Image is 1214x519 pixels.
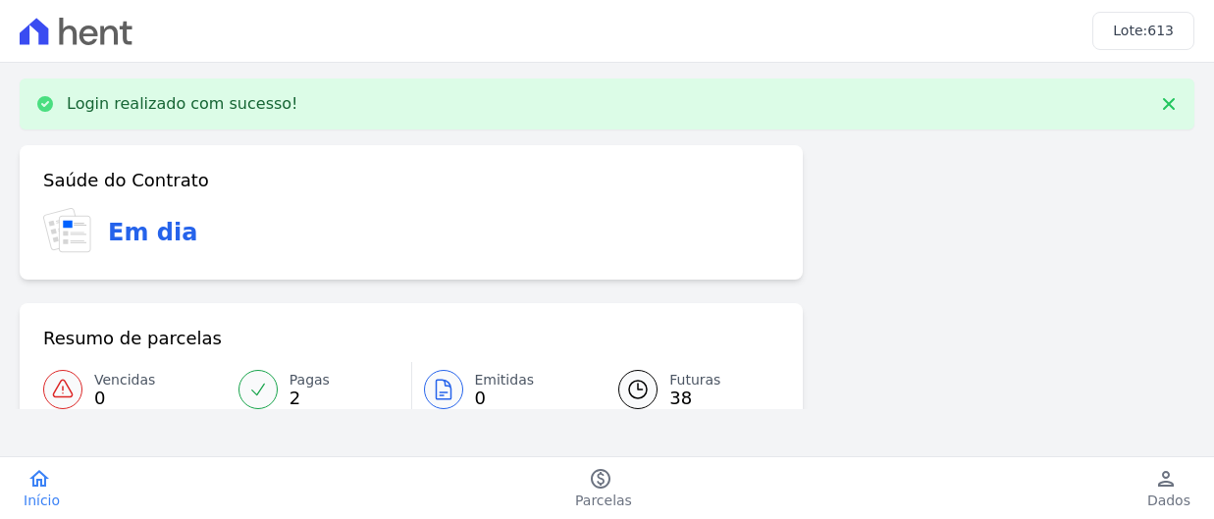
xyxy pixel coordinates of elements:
[552,467,656,510] a: paidParcelas
[475,390,535,406] span: 0
[94,370,155,390] span: Vencidas
[1124,467,1214,510] a: personDados
[669,390,720,406] span: 38
[589,467,612,491] i: paid
[67,94,298,114] p: Login realizado com sucesso!
[43,169,209,192] h3: Saúde do Contrato
[1147,491,1190,510] span: Dados
[475,370,535,390] span: Emitidas
[290,370,330,390] span: Pagas
[290,390,330,406] span: 2
[575,491,632,510] span: Parcelas
[595,362,779,417] a: Futuras 38
[27,467,51,491] i: home
[227,362,411,417] a: Pagas 2
[108,215,197,250] h3: Em dia
[412,362,596,417] a: Emitidas 0
[1147,23,1174,38] span: 613
[43,362,227,417] a: Vencidas 0
[24,491,60,510] span: Início
[43,327,222,350] h3: Resumo de parcelas
[94,390,155,406] span: 0
[669,370,720,390] span: Futuras
[1154,467,1178,491] i: person
[1113,21,1174,41] h3: Lote:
